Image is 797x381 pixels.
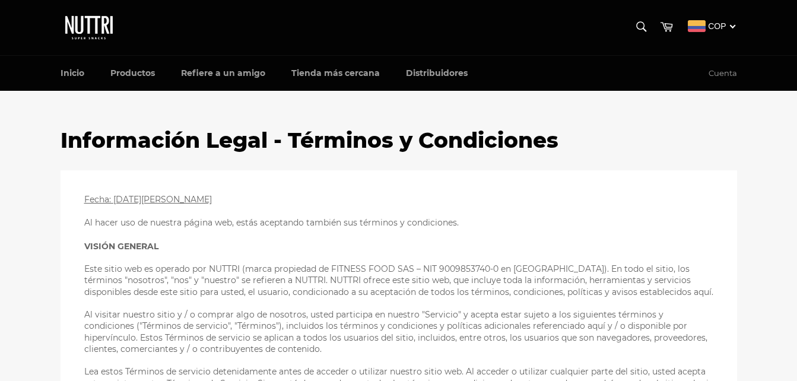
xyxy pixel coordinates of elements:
a: Distribuidores [394,56,480,91]
span: Fecha: [DATE][PERSON_NAME] [84,194,212,205]
a: Cuenta [703,56,743,91]
a: Productos [99,56,167,91]
span: COP [708,21,726,31]
span: Al hacer uso de nuestra página web, estás aceptando también sus términos y condiciones. [84,217,459,228]
h1: Información Legal - Términos y Condiciones [61,126,737,155]
a: Tienda más cercana [280,56,392,91]
img: Nuttri [61,12,120,43]
strong: VISIÓN GENERAL [84,241,158,252]
a: Inicio [49,56,96,91]
a: Refiere a un amigo [169,56,277,91]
